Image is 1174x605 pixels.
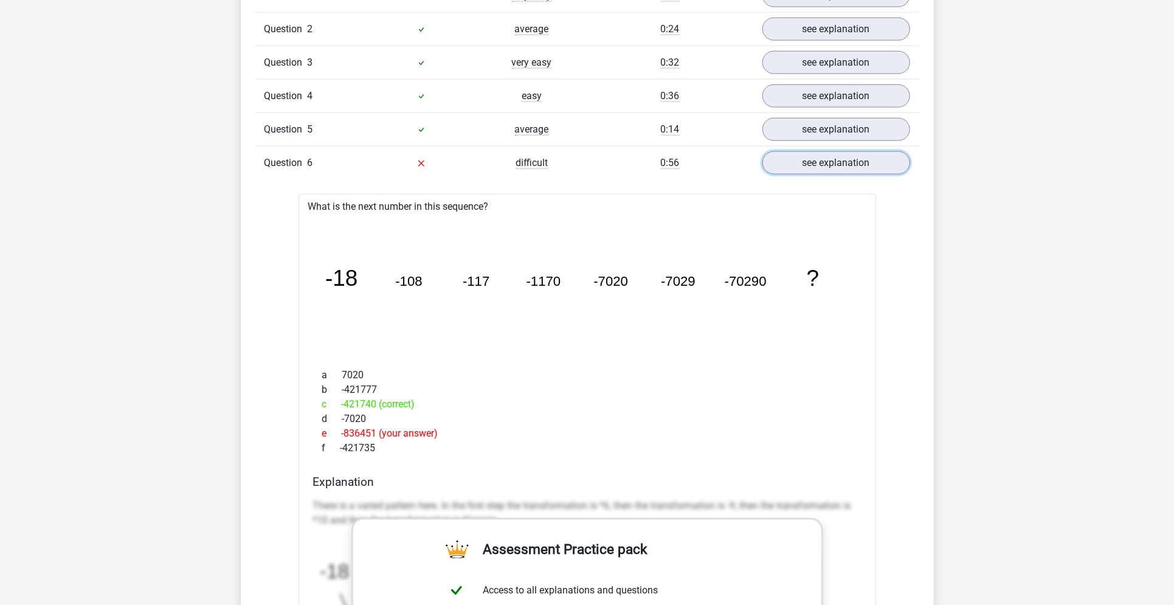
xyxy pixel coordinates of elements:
span: 5 [308,123,313,135]
div: 7020 [313,368,862,383]
span: 0:56 [661,157,680,169]
a: see explanation [762,85,910,108]
a: see explanation [762,151,910,175]
a: see explanation [762,51,910,74]
span: 0:32 [661,57,680,69]
span: e [322,427,342,441]
tspan: -108 [395,274,422,289]
span: Question [264,122,308,137]
span: c [322,398,342,412]
span: Question [264,22,308,36]
tspan: -18 [319,561,348,583]
span: 0:24 [661,23,680,35]
tspan: -70290 [724,274,766,289]
span: d [322,412,342,427]
span: b [322,383,342,398]
div: -421735 [313,441,862,456]
a: see explanation [762,118,910,141]
span: 0:14 [661,123,680,136]
span: Question [264,55,308,70]
span: average [515,123,549,136]
a: see explanation [762,18,910,41]
tspan: -117 [463,274,489,289]
div: -421740 (correct) [313,398,862,412]
span: very easy [512,57,552,69]
p: There is a varied pattern here. In the first step the transformation is *6, then the transformati... [313,499,862,528]
span: Question [264,156,308,170]
span: average [515,23,549,35]
span: 0:36 [661,90,680,102]
span: Question [264,89,308,103]
span: 4 [308,90,313,102]
div: -421777 [313,383,862,398]
span: 3 [308,57,313,68]
span: difficult [516,157,548,169]
span: 2 [308,23,313,35]
span: a [322,368,342,383]
tspan: -7020 [593,274,628,289]
tspan: -18 [325,266,357,291]
span: f [322,441,340,456]
div: -836451 (your answer) [313,427,862,441]
tspan: ? [806,266,819,291]
div: -7020 [313,412,862,427]
tspan: -7029 [661,274,696,289]
span: 6 [308,157,313,168]
tspan: -1170 [526,274,561,289]
span: easy [522,90,542,102]
h4: Explanation [313,475,862,489]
